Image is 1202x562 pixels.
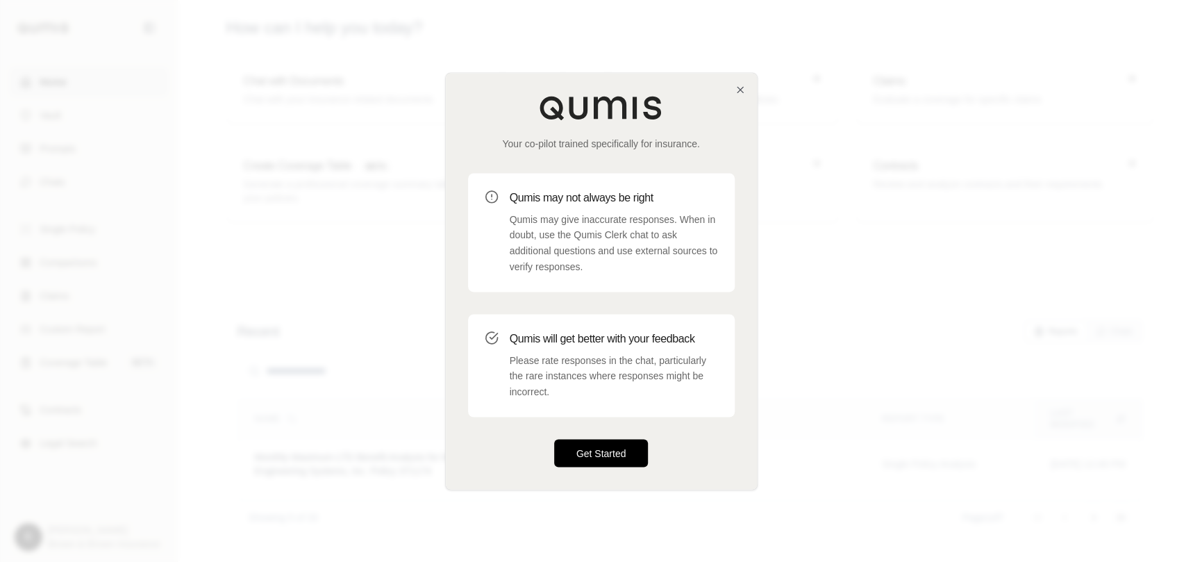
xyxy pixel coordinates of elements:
button: Get Started [554,439,649,467]
p: Please rate responses in the chat, particularly the rare instances where responses might be incor... [510,353,718,400]
img: Qumis Logo [539,95,664,120]
h3: Qumis may not always be right [510,190,718,206]
p: Qumis may give inaccurate responses. When in doubt, use the Qumis Clerk chat to ask additional qu... [510,212,718,275]
p: Your co-pilot trained specifically for insurance. [468,137,735,151]
h3: Qumis will get better with your feedback [510,331,718,347]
